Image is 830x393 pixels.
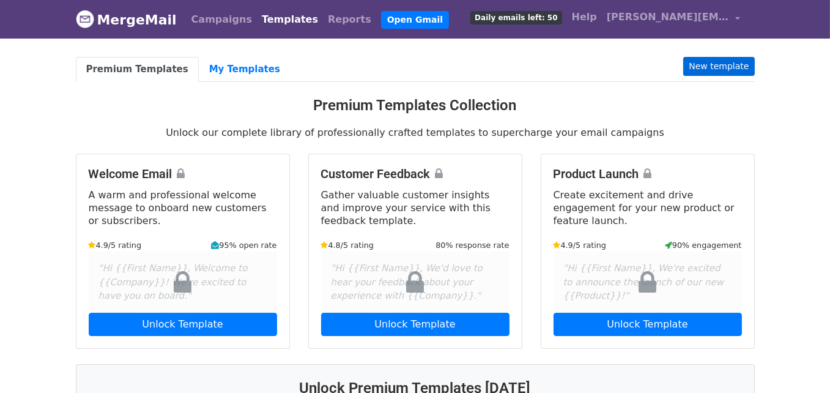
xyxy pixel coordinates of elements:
small: 4.9/5 rating [554,239,607,251]
small: 90% engagement [665,239,742,251]
a: [PERSON_NAME][EMAIL_ADDRESS][DOMAIN_NAME] [602,5,745,34]
p: A warm and professional welcome message to onboard new customers or subscribers. [89,189,277,227]
a: Templates [257,7,323,32]
p: Unlock our complete library of professionally crafted templates to supercharge your email campaigns [76,126,755,139]
a: Unlock Template [321,313,509,336]
a: Premium Templates [76,57,199,82]
div: "Hi {{First Name}}, We'd love to hear your feedback about your experience with {{Company}}." [321,252,509,313]
a: New template [683,57,754,76]
p: Create excitement and drive engagement for your new product or feature launch. [554,189,742,227]
a: Campaigns [187,7,257,32]
small: 4.8/5 rating [321,239,374,251]
small: 80% response rate [435,239,509,251]
div: "Hi {{First Name}}, We're excited to announce the launch of our new {{Product}}!" [554,252,742,313]
h3: Premium Templates Collection [76,97,755,114]
a: Help [567,5,602,29]
a: Unlock Template [89,313,277,336]
img: MergeMail logo [76,10,94,28]
a: MergeMail [76,7,177,32]
h4: Customer Feedback [321,167,509,181]
span: Daily emails left: 50 [470,11,561,24]
a: Open Gmail [381,11,449,29]
p: Gather valuable customer insights and improve your service with this feedback template. [321,189,509,227]
small: 95% open rate [211,239,276,251]
h4: Welcome Email [89,167,277,181]
h4: Product Launch [554,167,742,181]
a: Reports [323,7,376,32]
span: [PERSON_NAME][EMAIL_ADDRESS][DOMAIN_NAME] [607,10,729,24]
a: Daily emails left: 50 [465,5,566,29]
a: My Templates [199,57,291,82]
small: 4.9/5 rating [89,239,142,251]
a: Unlock Template [554,313,742,336]
div: "Hi {{First Name}}, Welcome to {{Company}}! We're excited to have you on board." [89,252,277,313]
